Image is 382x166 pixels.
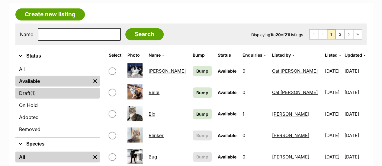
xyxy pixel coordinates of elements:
button: Bump [193,130,212,140]
th: Status [215,50,239,60]
a: Page 2 [336,30,344,39]
a: [PERSON_NAME] [272,111,309,117]
span: Bump [196,132,208,139]
span: Available [217,111,236,116]
td: [DATE] [322,125,344,146]
span: Previous page [318,30,327,39]
a: Belle [149,89,159,95]
a: [PERSON_NAME] [272,133,309,138]
a: Available [15,76,91,86]
a: Last page [353,30,362,39]
th: Bump [190,50,215,60]
a: All [15,152,91,162]
span: Listed [325,52,337,58]
span: (1) [30,89,36,97]
span: Listed by [272,52,291,58]
a: All [15,64,100,74]
span: Bump [196,68,208,74]
a: Blinker [149,133,164,138]
th: Photo [125,50,146,60]
td: [DATE] [345,82,366,103]
a: Next page [345,30,353,39]
td: [DATE] [345,104,366,124]
span: Bump [196,89,208,96]
a: Cat [PERSON_NAME] [272,89,318,95]
input: Search [125,28,164,40]
strong: 1 [270,32,272,37]
a: [PERSON_NAME] [149,68,186,74]
a: Enquiries [242,52,266,58]
a: On Hold [15,100,100,111]
td: 1 [240,104,269,124]
a: Listed by [272,52,294,58]
span: First page [310,30,318,39]
td: [DATE] [345,125,366,146]
a: Name [149,52,164,58]
td: [DATE] [322,104,344,124]
span: Page 1 [327,30,335,39]
label: Name [20,32,33,37]
td: 0 [240,125,269,146]
nav: Pagination [309,29,362,39]
span: Available [217,133,236,138]
a: Draft [15,88,100,99]
a: Removed [15,124,100,135]
button: Bump [193,152,212,162]
span: Displaying to of Listings [251,32,303,37]
a: Updated [345,52,365,58]
td: 0 [240,82,269,103]
span: Name [149,52,161,58]
a: Bump [193,66,212,76]
th: Select [106,50,124,60]
td: [DATE] [345,61,366,81]
a: Create new listing [15,8,85,20]
strong: 21 [285,32,289,37]
span: Bump [196,154,208,160]
button: Status [15,52,100,60]
a: Adopted [15,112,100,123]
a: Bump [193,109,212,119]
a: Remove filter [91,76,100,86]
span: Available [217,154,236,159]
strong: 20 [276,32,281,37]
span: translation missing: en.admin.listings.index.attributes.enquiries [242,52,262,58]
span: Updated [345,52,362,58]
td: [DATE] [322,82,344,103]
a: Remove filter [91,152,100,162]
td: 0 [240,61,269,81]
span: Available [217,68,236,74]
a: Bug [149,154,157,160]
a: Bump [193,87,212,98]
a: Cat [PERSON_NAME] [272,68,318,74]
button: Species [15,140,100,148]
span: Available [217,90,236,95]
a: Listed [325,52,341,58]
span: Bump [196,111,208,117]
td: [DATE] [322,61,344,81]
div: Status [15,62,100,137]
a: Bix [149,111,155,117]
a: [PERSON_NAME] [272,154,309,160]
